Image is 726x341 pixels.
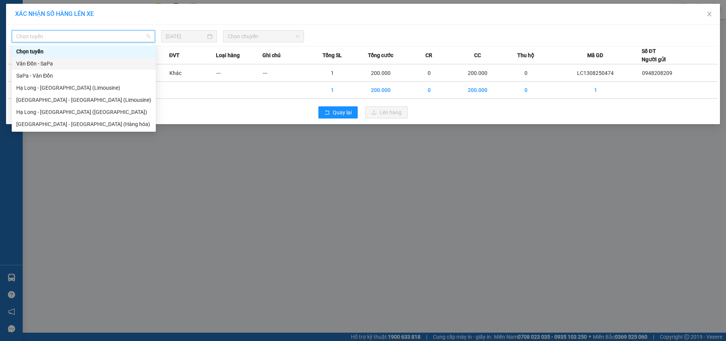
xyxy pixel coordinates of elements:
span: 0948208209 [642,70,672,76]
div: Chọn tuyến [16,47,151,56]
button: rollbackQuay lại [318,106,358,118]
div: Hạ Long - Hà Nội (Limousine) [12,82,156,94]
td: Khác [169,64,216,82]
div: [GEOGRAPHIC_DATA] - [GEOGRAPHIC_DATA] (Limousine) [16,96,151,104]
td: 200.000 [453,82,503,99]
span: Chọn tuyến [16,31,150,42]
span: Chọn chuyến [228,31,299,42]
span: close [706,11,712,17]
td: 0 [503,64,549,82]
div: Hà Nội - Hạ Long (Hàng hóa) [12,118,156,130]
td: 1 [309,64,355,82]
span: Loại hàng [216,51,240,59]
span: CR [425,51,432,59]
div: SaPa - Vân Đồn [16,72,151,80]
button: Close [699,4,720,25]
button: uploadLên hàng [365,106,408,118]
td: LC1308250474 [549,64,642,82]
div: Hạ Long - [GEOGRAPHIC_DATA] (Limousine) [16,84,151,92]
td: 1 [309,82,355,99]
input: 13/08/2025 [166,32,206,40]
td: 200.000 [355,64,406,82]
td: --- [216,64,262,82]
td: 200.000 [453,64,503,82]
div: Vân Đồn - SaPa [12,58,156,70]
td: 0 [406,82,452,99]
span: ĐVT [169,51,180,59]
td: --- [262,64,309,82]
td: 0 [503,82,549,99]
div: Vân Đồn - SaPa [16,59,151,68]
span: Thu hộ [517,51,534,59]
div: SaPa - Vân Đồn [12,70,156,82]
td: 200.000 [355,82,406,99]
td: 1 [549,82,642,99]
div: Hà Nội - Hạ Long (Limousine) [12,94,156,106]
div: Số ĐT Người gửi [642,47,666,64]
span: Tổng cước [368,51,393,59]
span: Mã GD [587,51,603,59]
div: [GEOGRAPHIC_DATA] - [GEOGRAPHIC_DATA] (Hàng hóa) [16,120,151,128]
div: Hạ Long - Hà Nội (Hàng hóa) [12,106,156,118]
span: Tổng SL [323,51,342,59]
span: rollback [324,110,330,116]
span: Ghi chú [262,51,281,59]
span: Quay lại [333,108,352,117]
td: 0 [406,64,452,82]
span: CC [474,51,481,59]
div: Hạ Long - [GEOGRAPHIC_DATA] ([GEOGRAPHIC_DATA]) [16,108,151,116]
div: Chọn tuyến [12,45,156,58]
span: XÁC NHẬN SỐ HÀNG LÊN XE [15,10,94,17]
